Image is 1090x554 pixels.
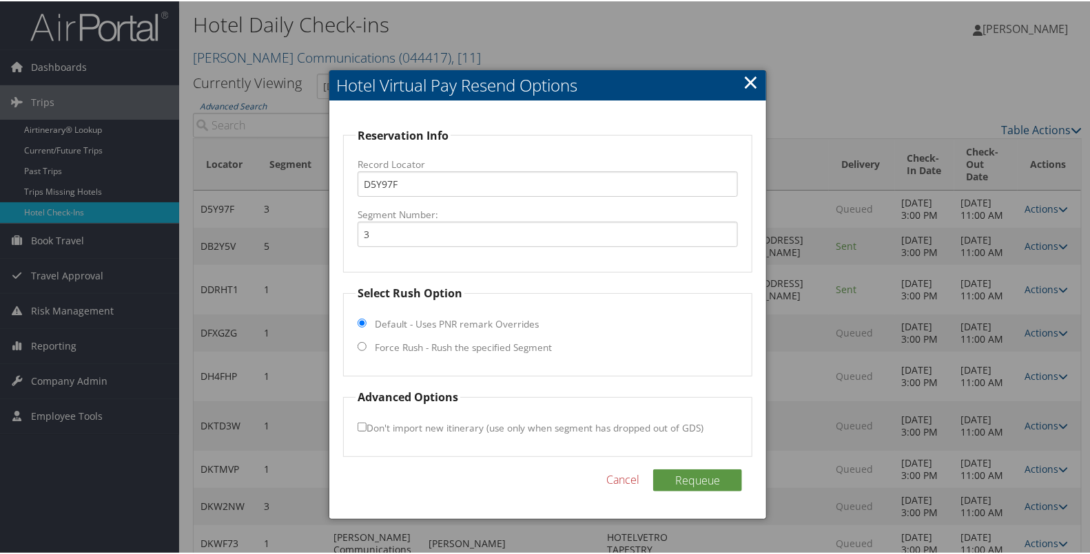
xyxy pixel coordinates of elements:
label: Default - Uses PNR remark Overrides [375,316,539,330]
label: Segment Number: [358,206,738,220]
a: Close [743,67,759,94]
h2: Hotel Virtual Pay Resend Options [329,69,766,99]
input: Don't import new itinerary (use only when segment has dropped out of GDS) [358,421,367,430]
legend: Select Rush Option [356,284,464,300]
button: Requeue [653,468,742,490]
label: Record Locator [358,156,738,170]
legend: Reservation Info [356,126,451,142]
legend: Advanced Options [356,387,460,404]
label: Force Rush - Rush the specified Segment [375,339,552,353]
label: Don't import new itinerary (use only when segment has dropped out of GDS) [358,414,703,439]
a: Cancel [606,470,639,487]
